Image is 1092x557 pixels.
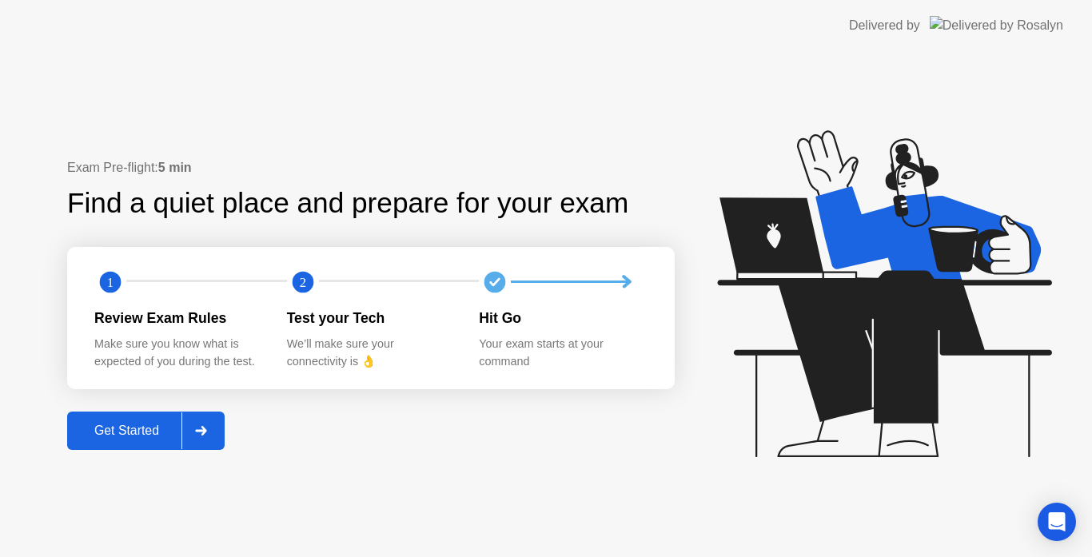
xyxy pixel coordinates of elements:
[94,336,261,370] div: Make sure you know what is expected of you during the test.
[72,424,181,438] div: Get Started
[930,16,1063,34] img: Delivered by Rosalyn
[479,336,646,370] div: Your exam starts at your command
[67,182,631,225] div: Find a quiet place and prepare for your exam
[287,308,454,328] div: Test your Tech
[287,336,454,370] div: We’ll make sure your connectivity is 👌
[158,161,192,174] b: 5 min
[300,274,306,289] text: 2
[849,16,920,35] div: Delivered by
[94,308,261,328] div: Review Exam Rules
[1038,503,1076,541] div: Open Intercom Messenger
[67,412,225,450] button: Get Started
[107,274,114,289] text: 1
[479,308,646,328] div: Hit Go
[67,158,675,177] div: Exam Pre-flight:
